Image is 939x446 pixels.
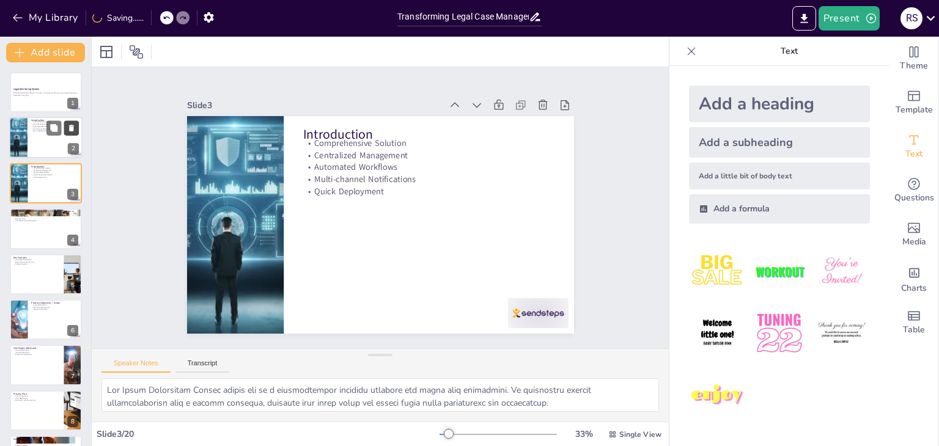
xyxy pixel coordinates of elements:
div: Add images, graphics, shapes or video [889,213,938,257]
div: 1 [10,72,82,112]
img: 7.jpeg [689,367,746,424]
img: 2.jpeg [751,243,808,300]
p: Comprehensive Solution [31,121,79,123]
p: Challenges Addressed [13,346,61,350]
div: Add a table [889,301,938,345]
p: Centralized Dashboard [13,258,61,261]
div: Slide 3 [187,100,442,111]
p: Benefits After [13,218,78,220]
img: 4.jpeg [689,305,746,362]
img: 1.jpeg [689,243,746,300]
p: Generated with [URL] [13,94,78,97]
p: Multi-channel Notifications [13,261,61,263]
p: Bulk Case Management [31,306,78,309]
div: 33 % [569,428,598,440]
p: Multi-channel Notifications [31,128,79,130]
div: Layout [97,42,116,62]
button: Speaker Notes [101,359,171,373]
div: 8 [10,390,82,431]
p: Why LEGAL MONITORING SYSTEM is Required? (Before vs After) [13,210,78,216]
div: Add a heading [689,86,870,122]
p: Dashboard (Sample View) [13,437,78,441]
div: 4 [10,208,82,249]
div: 4 [67,235,78,246]
img: 6.jpeg [813,305,870,362]
img: 3.jpeg [813,243,870,300]
div: 3 [67,189,78,200]
textarea: Lor Ipsum Dolorsitam Consec adipis eli se d eiusmodtempor incididu utlabore etd magna aliq enimad... [101,378,659,412]
p: Process Flow [13,392,61,395]
p: Decentralized Data [13,349,61,352]
p: Tableau Analytics [13,263,61,265]
div: 2 [9,117,83,159]
button: Delete Slide [64,121,79,136]
p: Text [701,37,877,66]
img: 5.jpeg [751,305,808,362]
button: Export to PowerPoint [792,6,816,31]
button: Duplicate Slide [46,121,61,136]
button: My Library [9,8,83,27]
div: Get real-time input from your audience [889,169,938,213]
button: Present [819,6,880,31]
p: Comprehensive Solution [31,167,78,169]
strong: Legal Monitoring System [13,87,40,90]
div: Change the overall theme [889,37,938,81]
div: 7 [67,371,78,382]
div: 6 [67,325,78,336]
p: Enhanced Collaboration [13,354,61,356]
span: Table [903,323,925,337]
p: Centralized Management [303,149,554,161]
div: Add a little bit of body text [689,163,870,189]
p: Automated Workflows [303,161,554,174]
p: Comprehensive Solution [303,137,554,149]
span: Questions [894,191,934,205]
div: Add text boxes [889,125,938,169]
p: Introduction [31,119,79,123]
input: Insert title [397,8,529,26]
p: STQC-Certified Digital Platform for Smart, Transparent & Efficient Legal Case Management [13,92,78,95]
p: Product Objectives / Scope [31,301,78,305]
span: Single View [619,430,661,439]
p: Integrated Solution [31,304,78,306]
p: Multi-channel Notifications [303,173,554,185]
p: Quick Deployment [31,130,79,133]
span: Charts [901,282,927,295]
p: Monitoring and Notifications [13,399,61,401]
button: Add slide [6,43,85,62]
div: 2 [68,144,79,155]
p: Key Features [13,255,61,259]
p: Automated Workflows [31,171,78,174]
p: Centralized Overview [13,440,78,442]
p: Centralized Management [31,123,79,126]
div: 5 [10,254,82,294]
div: R S [900,7,922,29]
span: Media [902,235,926,249]
p: Automated Workflows [31,126,79,128]
div: Add a formula [689,194,870,224]
p: Improved Workflow [13,351,61,354]
div: 1 [67,98,78,109]
div: Add ready made slides [889,81,938,125]
p: Role-based Views [13,442,78,445]
div: Saving...... [92,12,144,24]
p: Quick Deployment [31,176,78,178]
div: 5 [67,280,78,291]
p: Quick Deployment [303,185,554,197]
span: Text [905,147,922,161]
button: R S [900,6,922,31]
p: User Management [13,395,61,397]
button: Transcript [175,359,230,373]
span: Template [896,103,933,117]
div: Add charts and graphs [889,257,938,301]
div: Slide 3 / 20 [97,428,440,440]
p: Multi-channel Notifications [31,174,78,176]
p: Compliance and Transparency [13,220,78,222]
p: Case Registration [13,397,61,400]
div: 6 [10,299,82,340]
p: Centralized Management [31,169,78,172]
span: Theme [900,59,928,73]
p: Introduction [303,125,554,144]
div: 8 [67,416,78,427]
div: Add a subheading [689,127,870,158]
p: Special Dashboards [31,309,78,311]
